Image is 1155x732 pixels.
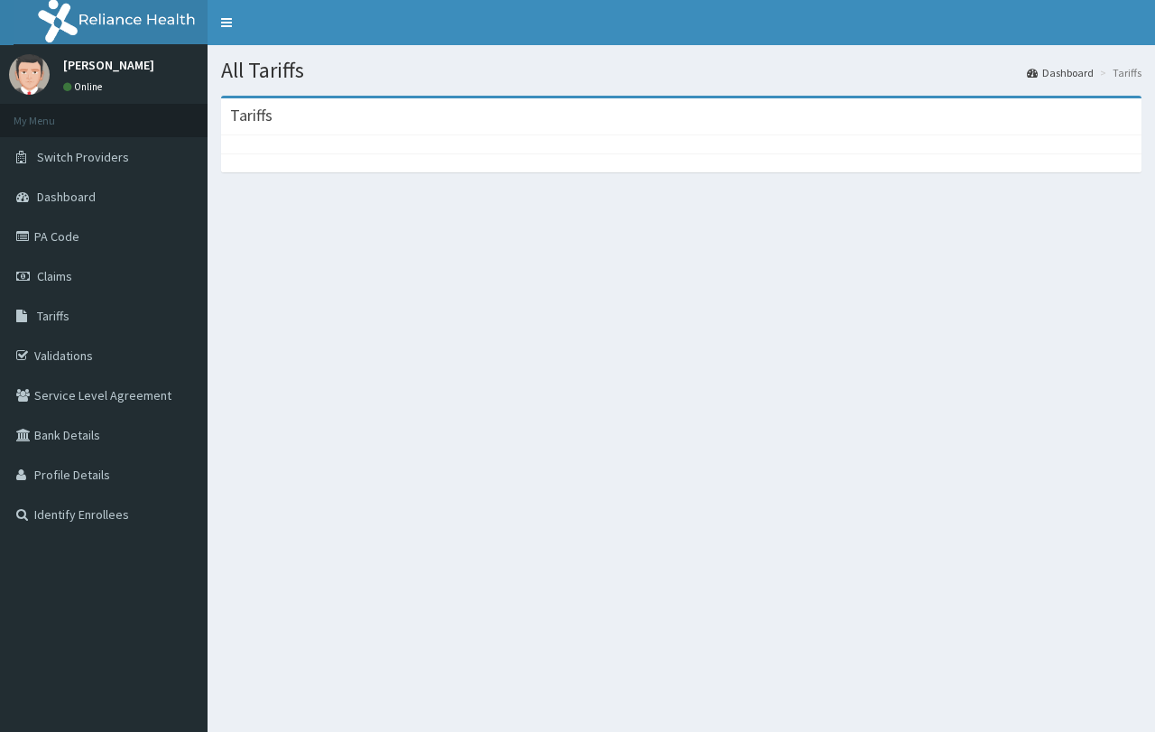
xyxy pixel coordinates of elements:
span: Dashboard [37,189,96,205]
h1: All Tariffs [221,59,1141,82]
span: Switch Providers [37,149,129,165]
a: Dashboard [1027,65,1094,80]
span: Claims [37,268,72,284]
img: User Image [9,54,50,95]
p: [PERSON_NAME] [63,59,154,71]
li: Tariffs [1095,65,1141,80]
h3: Tariffs [230,107,273,124]
span: Tariffs [37,308,69,324]
a: Online [63,80,106,93]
